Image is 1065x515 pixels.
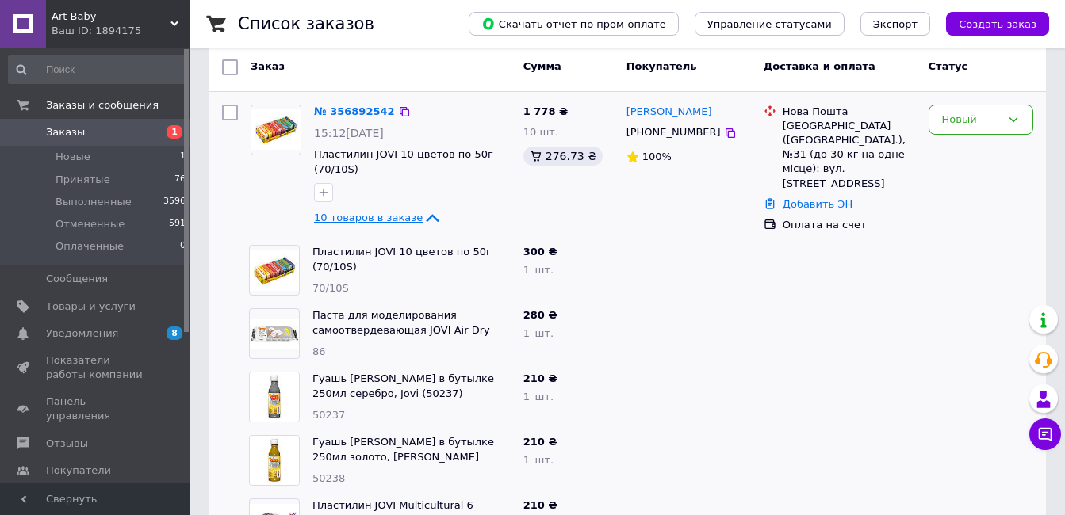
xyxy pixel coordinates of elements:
div: Оплата на счет [783,218,916,232]
span: Отзывы [46,437,88,451]
a: Пластилин JOVI 10 цветов по 50г (70/10S) [314,148,493,175]
span: Отмененные [56,217,125,231]
span: Оплаченные [56,239,124,254]
span: Заказы [46,125,85,139]
a: Создать заказ [930,17,1049,29]
span: Товары и услуги [46,299,136,314]
a: Фото товару [251,105,301,155]
span: 1 [167,125,182,139]
a: Пластилин JOVI 10 цветов по 50г (70/10S) [312,246,492,273]
span: Выполненные [56,195,132,209]
span: 86 [312,345,326,357]
span: Экспорт [873,18,918,30]
img: Фото товару [250,319,299,349]
a: Добавить ЭН [783,198,852,210]
span: 10 товаров в заказе [314,212,423,223]
div: 276.73 ₴ [523,147,603,166]
span: 210 ₴ [523,499,557,511]
span: Новые [56,150,90,164]
a: № 356892542 [314,105,395,117]
span: Art-Baby [52,10,170,24]
a: Гуашь [PERSON_NAME] в бутылке 250мл серебро, Jovi (50237) [312,372,494,399]
span: Показатели работы компании [46,353,147,382]
span: 1 шт. [523,327,554,339]
span: 3596 [163,195,186,209]
span: [PHONE_NUMBER] [626,126,721,138]
input: Поиск [8,55,187,84]
span: 1 шт. [523,391,554,402]
span: Панель управления [46,395,147,423]
span: 591 [169,217,186,231]
span: Скачать отчет по пром-оплате [481,17,666,31]
span: Уведомления [46,326,118,341]
span: 1 [180,150,186,164]
span: Управление статусами [707,18,832,30]
a: Паста для моделирования самоотвердевающая JOVI Air Dry белая 1000 г (86) [312,309,490,350]
div: Ваш ID: 1894175 [52,24,190,38]
span: Статус [929,60,968,72]
img: Фото товару [251,109,301,150]
button: Экспорт [860,12,930,36]
span: 300 ₴ [523,246,557,257]
span: Покупатели [46,463,111,478]
span: Заказ [251,60,285,72]
button: Управление статусами [695,12,845,36]
img: Фото товару [250,436,299,485]
button: Чат с покупателем [1029,418,1061,450]
span: 100% [642,151,672,162]
span: 0 [180,239,186,254]
a: Гуашь [PERSON_NAME] в бутылке 250мл золото, [PERSON_NAME] (50238) [312,436,494,477]
span: 210 ₴ [523,372,557,384]
div: [GEOGRAPHIC_DATA] ([GEOGRAPHIC_DATA].), №31 (до 30 кг на одне місце): вул. [STREET_ADDRESS] [783,119,916,191]
span: 50238 [312,472,345,484]
span: 15:12[DATE] [314,127,384,139]
div: Нова Пошта [783,105,916,119]
h1: Список заказов [238,14,374,33]
button: Создать заказ [946,12,1049,36]
span: 50237 [312,409,345,421]
span: 10 шт. [523,126,558,138]
span: Покупатель [626,60,697,72]
span: 8 [167,326,182,340]
span: 1 шт. [523,264,554,276]
a: [PERSON_NAME] [626,105,712,120]
span: 210 ₴ [523,436,557,448]
span: 76 [174,173,186,187]
img: Фото товару [250,250,299,291]
img: Фото товару [250,372,299,422]
span: Принятые [56,173,110,187]
span: 1 шт. [523,454,554,466]
a: 10 товаров в заказе [314,212,442,223]
span: 1 778 ₴ [523,105,568,117]
span: 70/10S [312,282,349,294]
span: 280 ₴ [523,309,557,321]
span: Создать заказ [959,18,1036,30]
span: Сообщения [46,272,108,286]
div: Новый [942,112,1001,128]
span: Сумма [523,60,561,72]
button: Скачать отчет по пром-оплате [469,12,679,36]
span: Заказы и сообщения [46,98,159,113]
span: Доставка и оплата [764,60,875,72]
